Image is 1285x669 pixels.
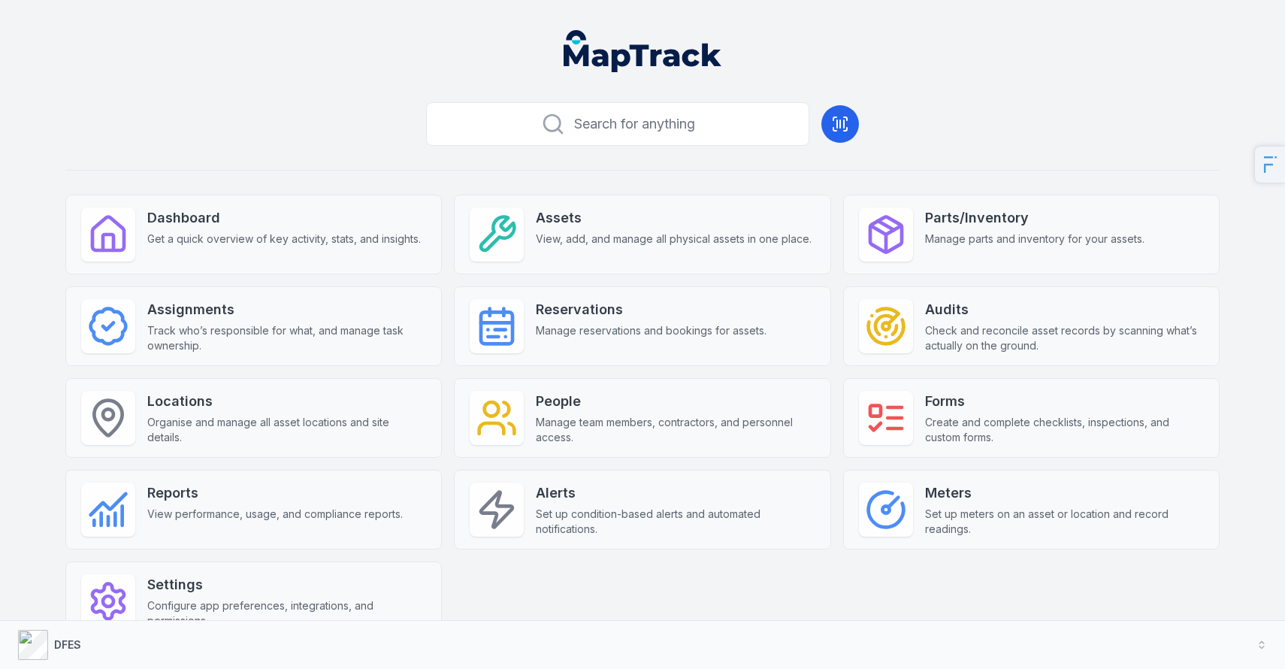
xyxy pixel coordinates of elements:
span: Create and complete checklists, inspections, and custom forms. [925,415,1204,445]
strong: Forms [925,391,1204,412]
span: Configure app preferences, integrations, and permissions. [147,598,426,628]
span: Check and reconcile asset records by scanning what’s actually on the ground. [925,323,1204,353]
a: LocationsOrganise and manage all asset locations and site details. [65,378,442,458]
a: AlertsSet up condition-based alerts and automated notifications. [454,470,830,549]
strong: Dashboard [147,207,421,229]
span: Set up condition-based alerts and automated notifications. [536,507,815,537]
span: Manage parts and inventory for your assets. [925,232,1144,247]
span: Organise and manage all asset locations and site details. [147,415,426,445]
span: View performance, usage, and compliance reports. [147,507,403,522]
a: AuditsCheck and reconcile asset records by scanning what’s actually on the ground. [843,286,1220,366]
span: Manage team members, contractors, and personnel access. [536,415,815,445]
strong: People [536,391,815,412]
strong: Reservations [536,299,766,320]
span: Track who’s responsible for what, and manage task ownership. [147,323,426,353]
strong: DFES [54,638,81,651]
strong: Meters [925,483,1204,504]
a: SettingsConfigure app preferences, integrations, and permissions. [65,562,442,641]
span: Set up meters on an asset or location and record readings. [925,507,1204,537]
span: View, add, and manage all physical assets in one place. [536,232,812,247]
strong: Locations [147,391,426,412]
a: DashboardGet a quick overview of key activity, stats, and insights. [65,195,442,274]
nav: Global [540,30,745,72]
strong: Parts/Inventory [925,207,1144,229]
span: Get a quick overview of key activity, stats, and insights. [147,232,421,247]
a: FormsCreate and complete checklists, inspections, and custom forms. [843,378,1220,458]
a: AssignmentsTrack who’s responsible for what, and manage task ownership. [65,286,442,366]
strong: Assignments [147,299,426,320]
strong: Reports [147,483,403,504]
span: Manage reservations and bookings for assets. [536,323,766,338]
a: Parts/InventoryManage parts and inventory for your assets. [843,195,1220,274]
a: MetersSet up meters on an asset or location and record readings. [843,470,1220,549]
span: Search for anything [574,114,695,135]
a: PeopleManage team members, contractors, and personnel access. [454,378,830,458]
strong: Alerts [536,483,815,504]
button: Search for anything [426,102,809,146]
strong: Audits [925,299,1204,320]
a: AssetsView, add, and manage all physical assets in one place. [454,195,830,274]
strong: Assets [536,207,812,229]
a: ReservationsManage reservations and bookings for assets. [454,286,830,366]
a: ReportsView performance, usage, and compliance reports. [65,470,442,549]
strong: Settings [147,574,426,595]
